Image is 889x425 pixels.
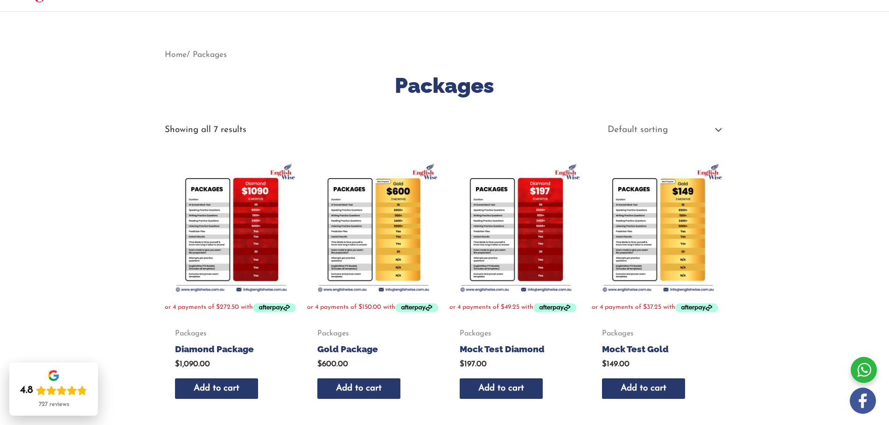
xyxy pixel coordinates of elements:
[602,360,607,368] span: $
[460,343,571,355] h2: Mock Test Diamond
[317,360,348,368] bdi: 600.00
[600,121,724,139] select: Shop order
[602,360,630,368] bdi: 149.00
[460,360,487,368] bdi: 197.00
[602,329,714,339] span: Packages
[175,378,258,399] a: Add to cart: “Diamond Package”
[317,343,429,359] a: Gold Package
[307,161,440,294] img: Gold Package
[602,343,714,359] a: Mock Test Gold
[175,360,210,368] bdi: 1,090.00
[165,161,298,294] img: Diamond Package
[165,125,246,134] p: Showing all 7 results
[449,161,582,294] img: Mock Test Diamond
[317,329,429,339] span: Packages
[317,378,400,399] a: Add to cart: “Gold Package”
[175,343,287,355] h2: Diamond Package
[20,384,33,397] div: 4.8
[602,343,714,355] h2: Mock Test Gold
[460,329,571,339] span: Packages
[175,343,287,359] a: Diamond Package
[460,378,543,399] a: Add to cart: “Mock Test Diamond”
[592,161,725,294] img: Mock Test Gold
[165,47,725,63] nav: Breadcrumb
[460,343,571,359] a: Mock Test Diamond
[175,360,180,368] span: $
[850,388,876,414] img: white-facebook.png
[20,384,87,397] div: Rating: 4.8 out of 5
[602,378,685,399] a: Add to cart: “Mock Test Gold”
[317,343,429,355] h2: Gold Package
[175,329,287,339] span: Packages
[460,360,464,368] span: $
[317,360,322,368] span: $
[39,401,69,408] div: 727 reviews
[165,51,187,59] a: Home
[165,71,725,100] h1: Packages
